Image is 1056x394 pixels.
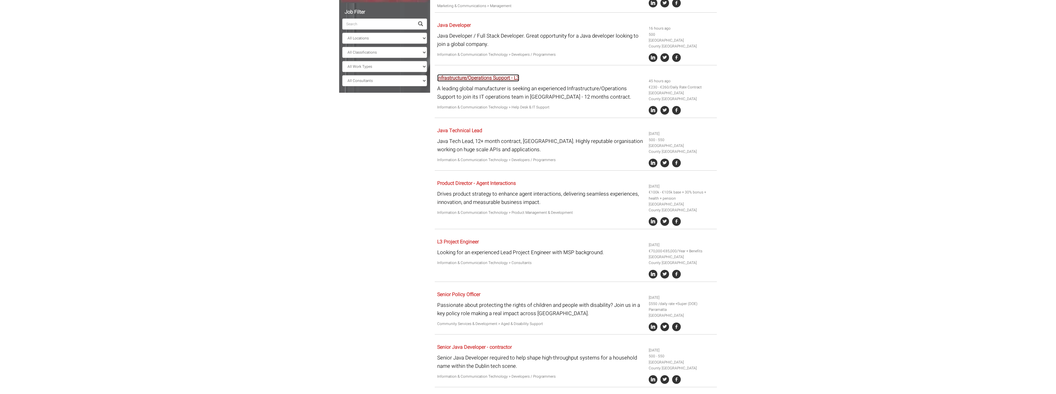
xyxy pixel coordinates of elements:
li: [DATE] [649,347,715,353]
li: [DATE] [649,242,715,248]
p: Information & Communication Technology > Help Desk & IT Support [437,104,644,110]
p: Looking for an experienced Lead Project Engineer with MSP background. [437,248,644,257]
li: [GEOGRAPHIC_DATA] County [GEOGRAPHIC_DATA] [649,201,715,213]
a: Infrastructure/Operations Support - L3 [437,74,519,82]
li: [DATE] [649,184,715,189]
p: Passionate about protecting the rights of children and people with disability? Join us in a key p... [437,301,644,318]
a: L3 Project Engineer [437,238,479,246]
h5: Job Filter [342,10,427,15]
li: [GEOGRAPHIC_DATA] County [GEOGRAPHIC_DATA] [649,359,715,371]
li: [DATE] [649,295,715,301]
a: Senior Policy Officer [437,291,480,298]
li: 16 hours ago [649,26,715,31]
li: [DATE] [649,131,715,137]
li: [GEOGRAPHIC_DATA] County [GEOGRAPHIC_DATA] [649,90,715,102]
li: [GEOGRAPHIC_DATA] County [GEOGRAPHIC_DATA] [649,143,715,155]
li: €100k - €105k base + 30% bonus + health + pension [649,189,715,201]
li: 500 - 550 [649,353,715,359]
p: Java Developer / Full Stack Developer. Great opportunity for a Java developer looking to join a g... [437,32,644,48]
input: Search [342,18,414,30]
p: Java Tech Lead, 12+ month contract, [GEOGRAPHIC_DATA]. Highly reputable organisation working on h... [437,137,644,154]
a: Senior Java Developer - contractor [437,343,512,351]
p: A leading global manufacturer is seeking an experienced Infrastructure/Operations Support to join... [437,84,644,101]
li: €70,000-€85,000/Year + Benefits [649,248,715,254]
li: 500 [649,32,715,38]
li: €230 - €260/Daily Rate Contract [649,84,715,90]
li: [GEOGRAPHIC_DATA] County [GEOGRAPHIC_DATA] [649,254,715,266]
p: Information & Communication Technology > Product Management & Development [437,210,644,216]
li: 500 - 550 [649,137,715,143]
p: Information & Communication Technology > Consultants [437,260,644,266]
a: Product Director - Agent Interactions [437,180,516,187]
a: Java Technical Lead [437,127,482,134]
p: Community Services & Development > Aged & Disability Support [437,321,644,327]
p: Marketing & Communications > Management [437,3,644,9]
p: Information & Communication Technology > Developers / Programmers [437,52,644,58]
a: Java Developer [437,22,471,29]
p: Information & Communication Technology > Developers / Programmers [437,374,644,380]
p: Senior Java Developer required to help shape high-throughput systems for a household name within ... [437,354,644,370]
p: Information & Communication Technology > Developers / Programmers [437,157,644,163]
li: Parramatta [GEOGRAPHIC_DATA] [649,307,715,319]
li: [GEOGRAPHIC_DATA] County [GEOGRAPHIC_DATA] [649,38,715,49]
li: 45 hours ago [649,78,715,84]
p: Drives product strategy to enhance agent interactions, delivering seamless experiences, innovatio... [437,190,644,206]
li: $550 /daily rate +Super (DOE) [649,301,715,307]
